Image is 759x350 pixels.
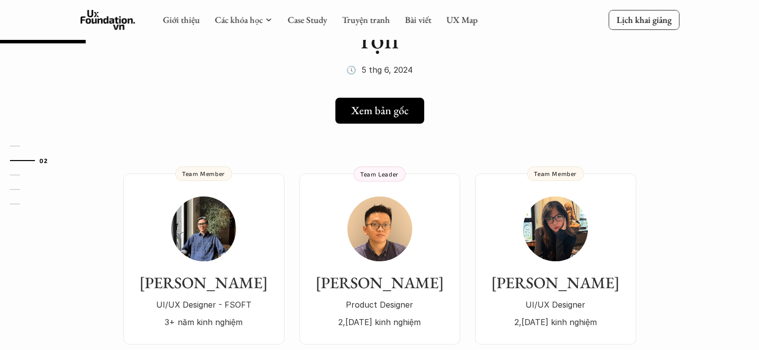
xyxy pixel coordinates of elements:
a: Bài viết [405,14,431,25]
a: [PERSON_NAME]UI/UX Designer - FSOFT3+ năm kinh nghiệmTeam Member [123,174,284,345]
p: 🕔 5 thg 6, 2024 [346,62,413,77]
a: UX Map [446,14,478,25]
p: 3+ năm kinh nghiệm [133,315,274,330]
p: Lịch khai giảng [616,14,671,25]
a: Xem bản gốc [335,98,424,124]
a: Truyện tranh [342,14,390,25]
p: Team Leader [360,171,399,177]
p: Team Member [182,170,225,177]
p: 2,[DATE] kinh nghiệm [309,315,450,330]
h3: [PERSON_NAME] [133,273,274,292]
a: 02 [10,155,57,167]
a: Case Study [287,14,327,25]
p: Team Member [534,170,577,177]
p: UI/UX Designer - FSOFT [133,297,274,312]
strong: 02 [39,157,47,164]
p: 2,[DATE] kinh nghiệm [485,315,626,330]
a: [PERSON_NAME]Product Designer2,[DATE] kinh nghiệmTeam Leader [299,174,460,345]
a: Lịch khai giảng [608,10,679,29]
a: [PERSON_NAME]UI/UX Designer2,[DATE] kinh nghiệmTeam Member [475,174,636,345]
a: Giới thiệu [163,14,200,25]
p: Product Designer [309,297,450,312]
h3: [PERSON_NAME] [485,273,626,292]
a: Các khóa học [215,14,262,25]
p: UI/UX Designer [485,297,626,312]
h5: Xem bản gốc [351,104,409,117]
h3: [PERSON_NAME] [309,273,450,292]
